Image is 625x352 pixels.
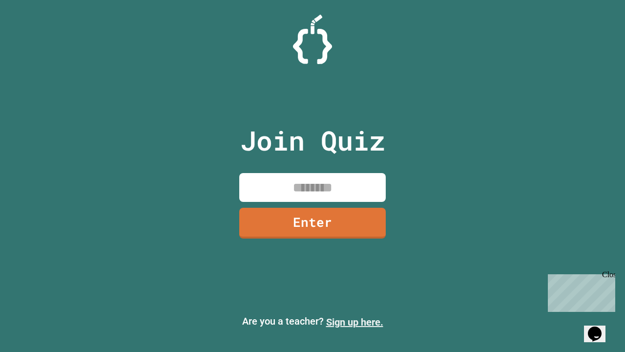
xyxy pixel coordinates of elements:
iframe: chat widget [584,313,615,342]
iframe: chat widget [544,270,615,312]
p: Are you a teacher? [8,314,617,330]
a: Sign up here. [326,316,383,328]
p: Join Quiz [240,120,385,161]
img: Logo.svg [293,15,332,64]
div: Chat with us now!Close [4,4,67,62]
a: Enter [239,208,386,239]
